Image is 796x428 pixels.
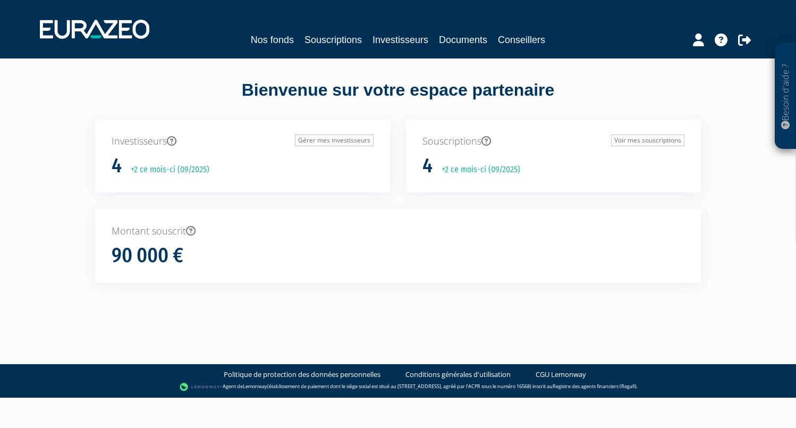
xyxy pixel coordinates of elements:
a: Nos fonds [251,32,294,47]
a: Gérer mes investisseurs [295,135,374,146]
div: - Agent de (établissement de paiement dont le siège social est situé au [STREET_ADDRESS], agréé p... [11,382,785,392]
p: Besoin d'aide ? [780,48,792,144]
p: Souscriptions [422,135,684,148]
img: 1732889491-logotype_eurazeo_blanc_rvb.png [40,20,149,39]
a: Conseillers [498,32,545,47]
h1: 4 [422,155,433,177]
p: +2 ce mois-ci (09/2025) [123,164,209,176]
a: Registre des agents financiers (Regafi) [553,383,637,390]
p: Montant souscrit [112,224,684,238]
a: Politique de protection des données personnelles [224,370,380,380]
p: Investisseurs [112,135,374,148]
a: Voir mes souscriptions [611,135,684,146]
a: CGU Lemonway [536,370,586,380]
a: Lemonway [243,383,267,390]
p: +2 ce mois-ci (09/2025) [434,164,520,176]
a: Souscriptions [304,32,362,47]
a: Conditions générales d'utilisation [405,370,511,380]
h1: 4 [112,155,122,177]
h1: 90 000 € [112,245,183,267]
a: Documents [439,32,487,47]
img: logo-lemonway.png [180,382,221,392]
div: Bienvenue sur votre espace partenaire [87,78,709,120]
a: Investisseurs [372,32,428,47]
